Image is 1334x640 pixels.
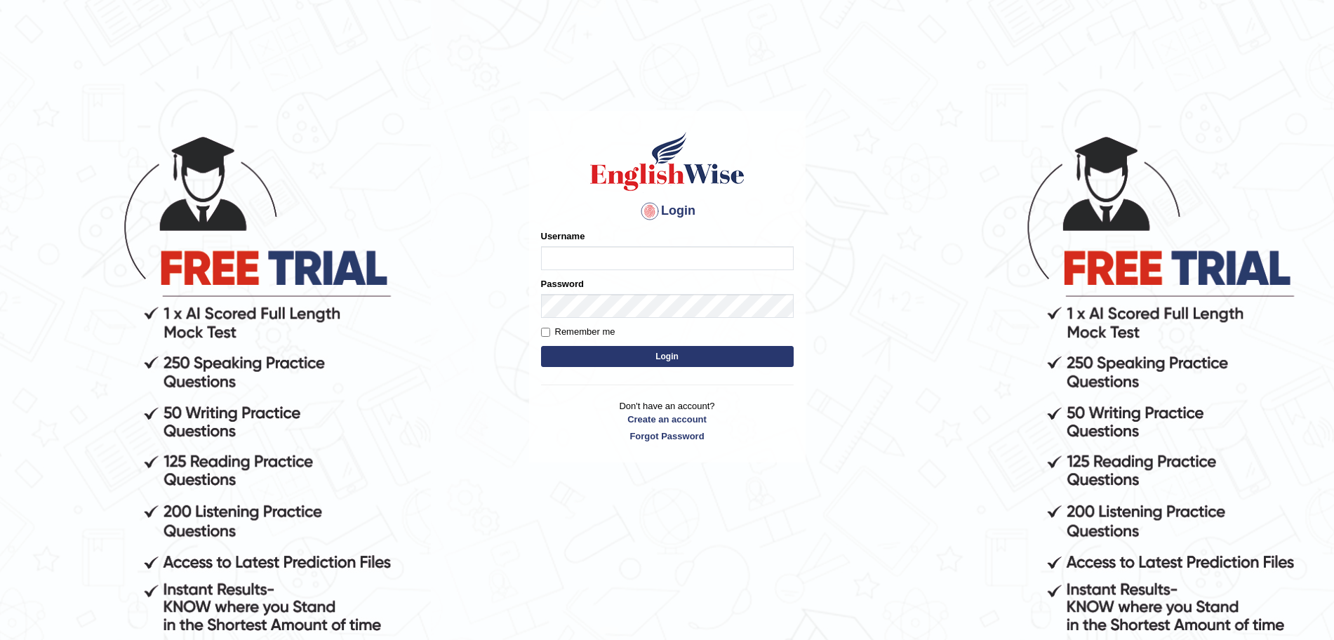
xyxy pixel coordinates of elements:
label: Password [541,277,584,291]
button: Login [541,346,794,367]
a: Forgot Password [541,429,794,443]
label: Username [541,229,585,243]
p: Don't have an account? [541,399,794,443]
img: Logo of English Wise sign in for intelligent practice with AI [587,130,747,193]
input: Remember me [541,328,550,337]
h4: Login [541,200,794,222]
label: Remember me [541,325,615,339]
a: Create an account [541,413,794,426]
